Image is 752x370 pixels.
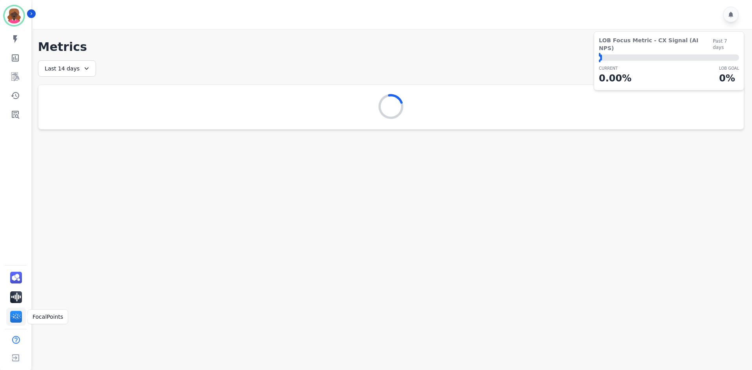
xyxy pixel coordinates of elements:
img: Bordered avatar [5,6,23,25]
span: Past 7 days [713,38,739,51]
p: 0.00 % [599,71,631,85]
div: ⬤ [599,54,602,61]
p: LOB Goal [719,65,739,71]
p: CURRENT [599,65,631,71]
h1: Metrics [38,40,744,54]
p: 0 % [719,71,739,85]
div: Last 14 days [38,60,96,77]
span: LOB Focus Metric - CX Signal (AI NPS) [599,36,713,52]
